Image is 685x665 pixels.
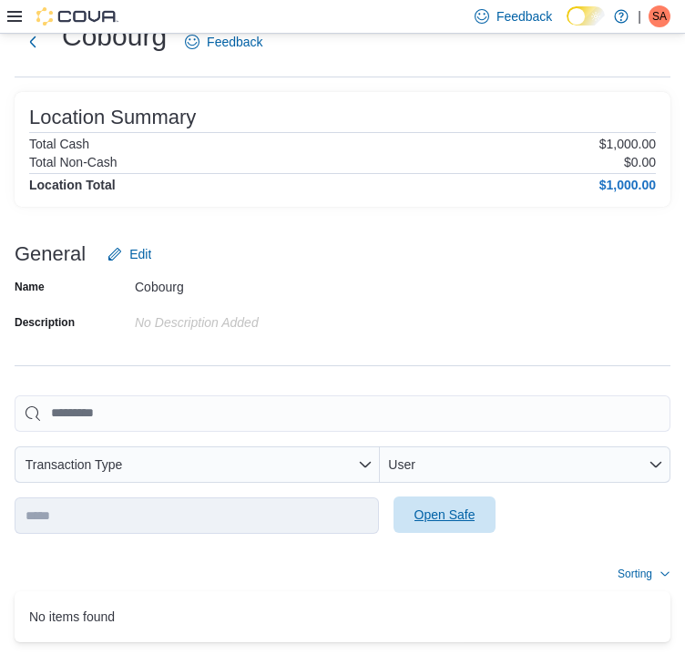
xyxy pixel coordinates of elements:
[15,243,86,265] h3: General
[618,567,652,581] span: Sorting
[29,107,196,128] h3: Location Summary
[29,606,115,628] span: No items found
[624,155,656,169] p: $0.00
[652,5,667,27] span: SA
[394,496,496,533] button: Open Safe
[380,446,670,483] button: User
[567,6,605,26] input: Dark Mode
[496,7,552,26] span: Feedback
[15,280,45,294] label: Name
[135,272,379,294] div: Cobourg
[100,236,158,272] button: Edit
[135,308,379,330] div: No Description added
[15,395,670,432] input: This is a search bar. As you type, the results lower in the page will automatically filter.
[178,24,270,60] a: Feedback
[129,245,151,263] span: Edit
[638,5,641,27] p: |
[599,178,656,192] h4: $1,000.00
[649,5,670,27] div: Sabir Ali
[599,137,656,151] p: $1,000.00
[29,155,118,169] h6: Total Non-Cash
[15,446,380,483] button: Transaction Type
[207,33,262,51] span: Feedback
[29,137,89,151] h6: Total Cash
[388,457,415,472] span: User
[29,178,116,192] h4: Location Total
[62,18,167,55] h1: Cobourg
[36,7,118,26] img: Cova
[618,563,670,585] button: Sorting
[15,24,51,60] button: Next
[414,506,475,524] span: Open Safe
[15,315,75,330] label: Description
[26,457,123,472] span: Transaction Type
